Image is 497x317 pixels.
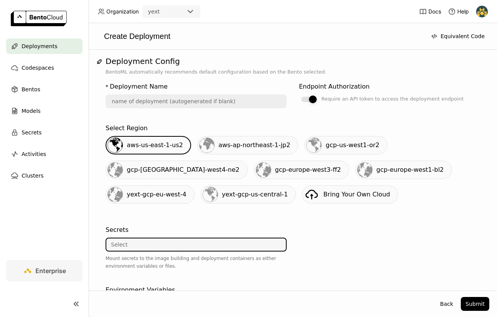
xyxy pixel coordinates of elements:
span: Enterprise [35,267,66,275]
div: Require an API token to access the deployment endpoint [321,94,463,104]
div: gcp-europe-west3-ff2 [254,161,349,179]
a: Docs [419,8,441,15]
span: gcp-europe-west1-bl2 [376,166,444,173]
p: BentoML automatically recommends default configuration based on the Bento selected. [106,68,480,76]
div: aws-us-east-1-us2 [106,136,191,154]
button: Submit [461,297,489,311]
h1: Deployment Config [106,57,480,66]
span: Deployments [22,42,57,51]
div: gcp-us-west1-or2 [304,136,387,154]
a: Deployments [6,39,82,54]
div: Secrets [106,225,128,235]
img: Demeter Dobos [476,6,488,17]
span: Bring Your Own Cloud [323,191,390,198]
span: Activities [22,149,46,159]
a: Codespaces [6,60,82,75]
a: Activities [6,146,82,162]
span: aws-us-east-1-us2 [127,141,183,149]
div: Select Region [106,124,148,133]
div: Select [111,241,128,248]
span: gcp-us-west1-or2 [326,141,379,149]
span: Clusters [22,171,44,180]
div: Create Deployment [96,31,423,42]
span: Models [22,106,40,116]
span: aws-ap-northeast-1-jp2 [218,141,290,149]
div: Mount secrets to the image building and deployment containers as either environment variables or ... [106,255,287,270]
a: Models [6,103,82,119]
a: Clusters [6,168,82,183]
span: Help [457,8,469,15]
input: Selected yext. [160,8,161,16]
button: Equivalent Code [426,29,489,43]
a: Bring Your Own Cloud [302,185,398,204]
a: Enterprise [6,260,82,282]
button: Back [435,297,458,311]
div: yext-gcp-us-central-1 [201,185,296,204]
span: Docs [428,8,441,15]
div: Endpoint Authorization [299,82,369,91]
span: gcp-europe-west3-ff2 [275,166,341,173]
span: yext-gcp-us-central-1 [222,191,288,198]
div: Deployment Name [110,82,168,91]
span: gcp-[GEOGRAPHIC_DATA]-west4-ne2 [127,166,240,173]
div: yext-gcp-eu-west-4 [106,185,195,204]
div: gcp-[GEOGRAPHIC_DATA]-west4-ne2 [106,161,248,179]
div: Environment Variables [106,285,175,295]
input: name of deployment (autogenerated if blank) [106,95,286,107]
span: yext-gcp-eu-west-4 [127,191,186,198]
a: Bentos [6,82,82,97]
div: gcp-europe-west1-bl2 [355,161,452,179]
span: Codespaces [22,63,54,72]
div: yext [148,8,160,15]
div: aws-ap-northeast-1-jp2 [197,136,298,154]
span: Organization [106,8,139,15]
div: Help [448,8,469,15]
a: Secrets [6,125,82,140]
span: Secrets [22,128,42,137]
img: logo [11,11,67,26]
span: Bentos [22,85,40,94]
